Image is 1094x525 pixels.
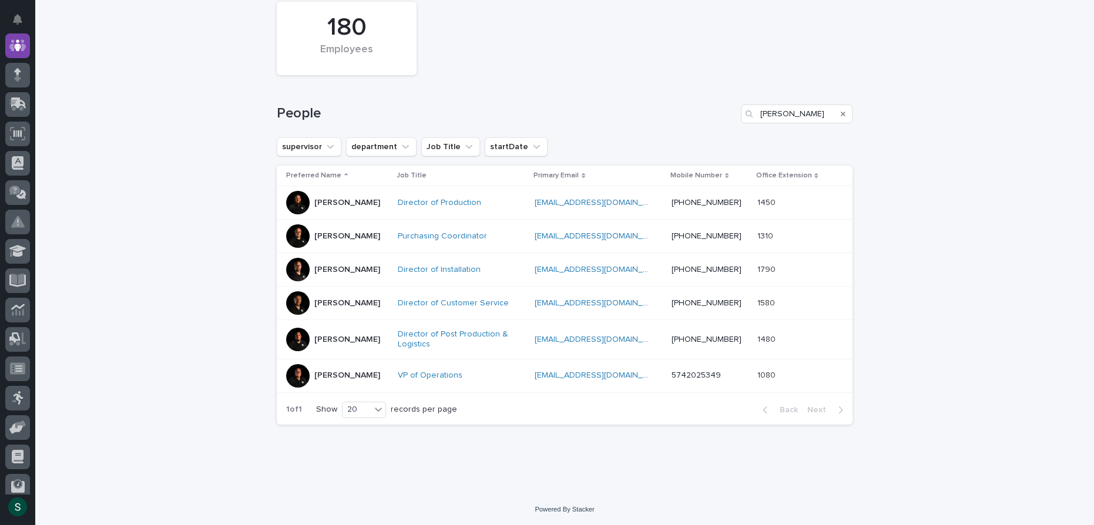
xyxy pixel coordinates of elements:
p: 1580 [757,296,777,308]
a: [PHONE_NUMBER] [672,265,741,274]
a: [EMAIL_ADDRESS][DOMAIN_NAME] [535,335,667,344]
a: Powered By Stacker [535,506,594,513]
a: [PHONE_NUMBER] [672,232,741,240]
a: [EMAIL_ADDRESS][DOMAIN_NAME] [535,198,667,207]
p: Mobile Number [670,169,722,182]
div: Employees [297,43,397,68]
a: Director of Installation [398,265,481,275]
p: Show [316,405,337,415]
tr: [PERSON_NAME]Director of Customer Service [EMAIL_ADDRESS][DOMAIN_NAME] [PHONE_NUMBER]15801580 [277,287,853,320]
p: Preferred Name [286,169,341,182]
p: 1450 [757,196,777,208]
a: 5742025349 [672,371,721,379]
button: Job Title [421,137,480,156]
span: Next [807,406,833,414]
p: [PERSON_NAME] [314,198,380,208]
span: Back [773,406,798,414]
button: startDate [485,137,548,156]
p: Primary Email [533,169,579,182]
a: Purchasing Coordinator [398,231,487,241]
div: Notifications [15,14,30,33]
a: VP of Operations [398,371,462,381]
p: 1790 [757,262,777,275]
a: [EMAIL_ADDRESS][DOMAIN_NAME] [535,232,667,240]
tr: [PERSON_NAME]Purchasing Coordinator [EMAIL_ADDRESS][DOMAIN_NAME] [PHONE_NUMBER]13101310 [277,220,853,253]
button: Back [753,405,803,415]
a: Director of Post Production & Logistics [398,329,515,349]
p: [PERSON_NAME] [314,371,380,381]
a: [PHONE_NUMBER] [672,299,741,307]
button: supervisor [277,137,341,156]
tr: [PERSON_NAME]Director of Post Production & Logistics [EMAIL_ADDRESS][DOMAIN_NAME] [PHONE_NUMBER]1... [277,320,853,359]
a: [PHONE_NUMBER] [672,198,741,207]
p: [PERSON_NAME] [314,335,380,345]
p: [PERSON_NAME] [314,265,380,275]
div: 20 [343,403,371,416]
a: [EMAIL_ADDRESS][DOMAIN_NAME] [535,265,667,274]
a: [PHONE_NUMBER] [672,335,741,344]
a: Director of Production [398,198,481,208]
tr: [PERSON_NAME]Director of Installation [EMAIL_ADDRESS][DOMAIN_NAME] [PHONE_NUMBER]17901790 [277,253,853,287]
p: records per page [391,405,457,415]
p: 1480 [757,332,777,345]
div: 180 [297,13,397,42]
p: [PERSON_NAME] [314,231,380,241]
p: Office Extension [756,169,811,182]
input: Search [741,105,853,123]
p: [PERSON_NAME] [314,298,380,308]
p: 1 of 1 [277,395,311,424]
a: [EMAIL_ADDRESS][DOMAIN_NAME] [535,371,667,379]
tr: [PERSON_NAME]VP of Operations [EMAIL_ADDRESS][DOMAIN_NAME] 574202534910801080 [277,359,853,392]
a: [EMAIL_ADDRESS][DOMAIN_NAME] [535,299,667,307]
button: department [346,137,417,156]
a: Director of Customer Service [398,298,509,308]
p: 1310 [757,229,775,241]
p: 1080 [757,368,777,381]
h1: People [277,105,736,122]
button: Notifications [5,7,30,32]
tr: [PERSON_NAME]Director of Production [EMAIL_ADDRESS][DOMAIN_NAME] [PHONE_NUMBER]14501450 [277,186,853,220]
button: users-avatar [5,494,30,519]
p: Job Title [397,169,427,182]
button: Next [803,405,853,415]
